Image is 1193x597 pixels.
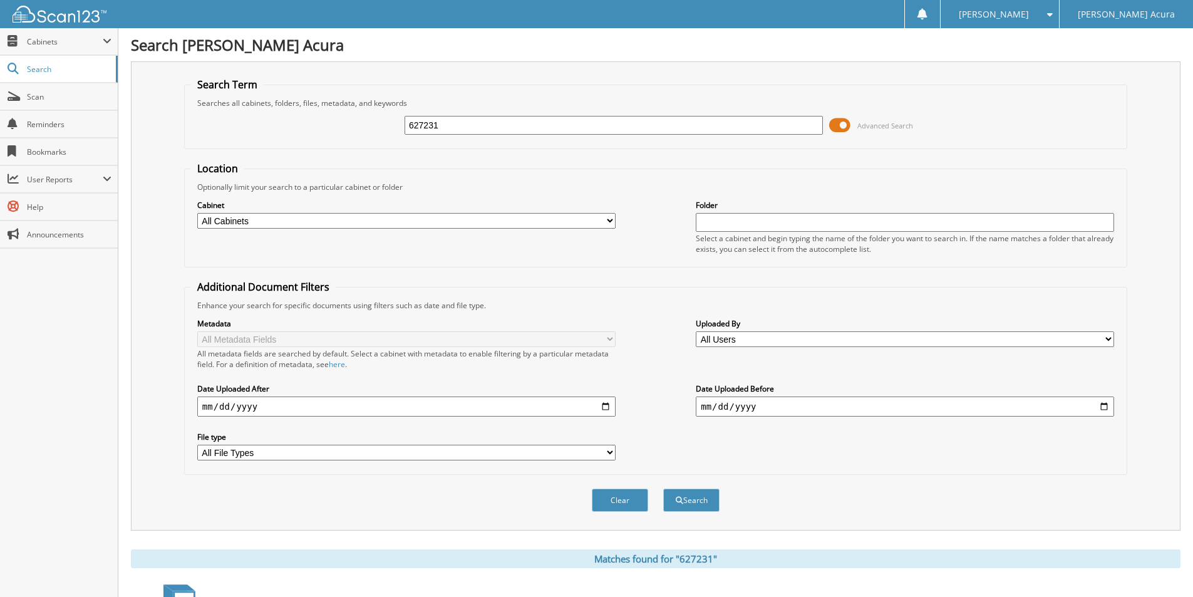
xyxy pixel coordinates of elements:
div: All metadata fields are searched by default. Select a cabinet with metadata to enable filtering b... [197,348,616,370]
label: Cabinet [197,200,616,210]
input: start [197,397,616,417]
input: end [696,397,1114,417]
span: Help [27,202,111,212]
label: Uploaded By [696,318,1114,329]
img: scan123-logo-white.svg [13,6,106,23]
button: Clear [592,489,648,512]
label: Date Uploaded After [197,383,616,394]
span: [PERSON_NAME] [959,11,1029,18]
span: Announcements [27,229,111,240]
label: File type [197,432,616,442]
span: Advanced Search [857,121,913,130]
span: Scan [27,91,111,102]
span: User Reports [27,174,103,185]
span: [PERSON_NAME] Acura [1078,11,1175,18]
div: Optionally limit your search to a particular cabinet or folder [191,182,1120,192]
span: Reminders [27,119,111,130]
legend: Location [191,162,244,175]
div: Searches all cabinets, folders, files, metadata, and keywords [191,98,1120,108]
span: Search [27,64,110,75]
span: Cabinets [27,36,103,47]
button: Search [663,489,720,512]
legend: Search Term [191,78,264,91]
a: here [329,359,345,370]
div: Matches found for "627231" [131,549,1180,568]
label: Metadata [197,318,616,329]
label: Folder [696,200,1114,210]
span: Bookmarks [27,147,111,157]
div: Select a cabinet and begin typing the name of the folder you want to search in. If the name match... [696,233,1114,254]
legend: Additional Document Filters [191,280,336,294]
h1: Search [PERSON_NAME] Acura [131,34,1180,55]
div: Enhance your search for specific documents using filters such as date and file type. [191,300,1120,311]
label: Date Uploaded Before [696,383,1114,394]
